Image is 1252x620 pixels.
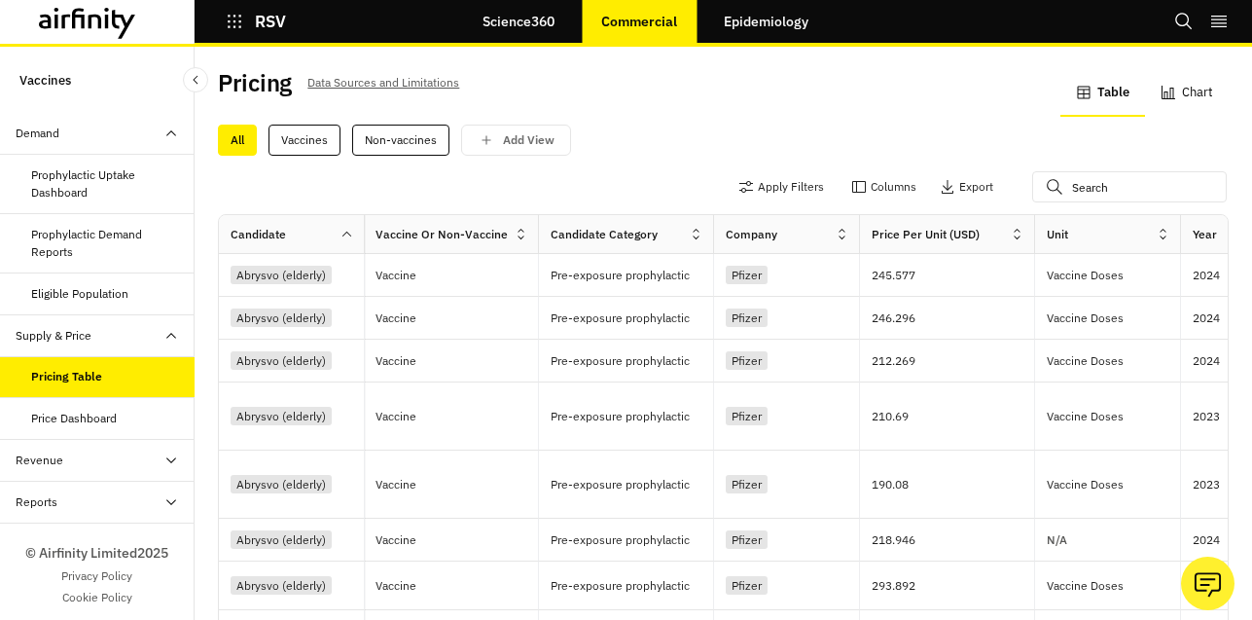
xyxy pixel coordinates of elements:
[551,309,713,328] p: Pre-exposure prophylactic
[551,351,713,371] p: Pre-exposure prophylactic
[1047,351,1180,371] p: Vaccine Doses
[255,13,286,30] p: RSV
[376,266,538,285] p: Vaccine
[16,452,63,469] div: Revenue
[231,266,332,284] div: Abrysvo (elderly)
[231,576,332,595] div: Abrysvo (elderly)
[352,125,449,156] div: Non-vaccines
[1047,309,1180,328] p: Vaccine Doses
[1060,70,1145,117] button: Table
[726,266,768,284] div: Pfizer
[231,351,332,370] div: Abrysvo (elderly)
[231,407,332,425] div: Abrysvo (elderly)
[31,410,117,427] div: Price Dashboard
[231,309,332,327] div: Abrysvo (elderly)
[218,69,292,97] h2: Pricing
[1047,475,1180,494] p: Vaccine Doses
[16,327,91,345] div: Supply & Price
[959,180,993,194] p: Export
[551,475,713,494] p: Pre-exposure prophylactic
[872,266,1034,285] p: 245.577
[31,285,128,303] div: Eligible Population
[461,125,571,156] button: save changes
[738,171,824,202] button: Apply Filters
[551,266,713,285] p: Pre-exposure prophylactic
[1193,226,1217,243] div: Year
[503,133,554,147] p: Add View
[872,309,1034,328] p: 246.296
[726,530,768,549] div: Pfizer
[31,368,102,385] div: Pricing Table
[872,530,1034,550] p: 218.946
[551,576,713,596] p: Pre-exposure prophylactic
[1047,407,1180,426] p: Vaccine Doses
[1032,171,1227,202] input: Search
[231,475,332,493] div: Abrysvo (elderly)
[1047,226,1068,243] div: Unit
[872,226,980,243] div: Price per Unit (USD)
[1047,266,1180,285] p: Vaccine Doses
[307,72,459,93] p: Data Sources and Limitations
[376,530,538,550] p: Vaccine
[726,351,768,370] div: Pfizer
[1047,534,1067,546] p: N/A
[376,407,538,426] p: Vaccine
[872,475,1034,494] p: 190.08
[62,589,132,606] a: Cookie Policy
[726,226,777,243] div: Company
[726,407,768,425] div: Pfizer
[940,171,993,202] button: Export
[226,5,286,38] button: RSV
[551,226,658,243] div: Candidate Category
[726,576,768,595] div: Pfizer
[872,576,1034,596] p: 293.892
[551,407,713,426] p: Pre-exposure prophylactic
[61,567,132,585] a: Privacy Policy
[872,407,1034,426] p: 210.69
[1174,5,1194,38] button: Search
[1047,576,1180,596] p: Vaccine Doses
[25,543,168,564] p: © Airfinity Limited 2025
[16,125,59,142] div: Demand
[726,309,768,327] div: Pfizer
[183,67,208,92] button: Close Sidebar
[851,171,916,202] button: Columns
[231,530,332,549] div: Abrysvo (elderly)
[601,14,677,29] p: Commercial
[231,226,286,243] div: Candidate
[31,166,179,201] div: Prophylactic Uptake Dashboard
[726,475,768,493] div: Pfizer
[376,475,538,494] p: Vaccine
[1145,70,1229,117] button: Chart
[218,125,257,156] div: All
[1181,557,1234,610] button: Ask our analysts
[376,576,538,596] p: Vaccine
[376,226,508,243] div: Vaccine or Non-Vaccine
[376,351,538,371] p: Vaccine
[19,62,71,97] p: Vaccines
[551,530,713,550] p: Pre-exposure prophylactic
[376,309,538,328] p: Vaccine
[268,125,340,156] div: Vaccines
[872,351,1034,371] p: 212.269
[16,493,57,511] div: Reports
[31,226,179,261] div: Prophylactic Demand Reports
